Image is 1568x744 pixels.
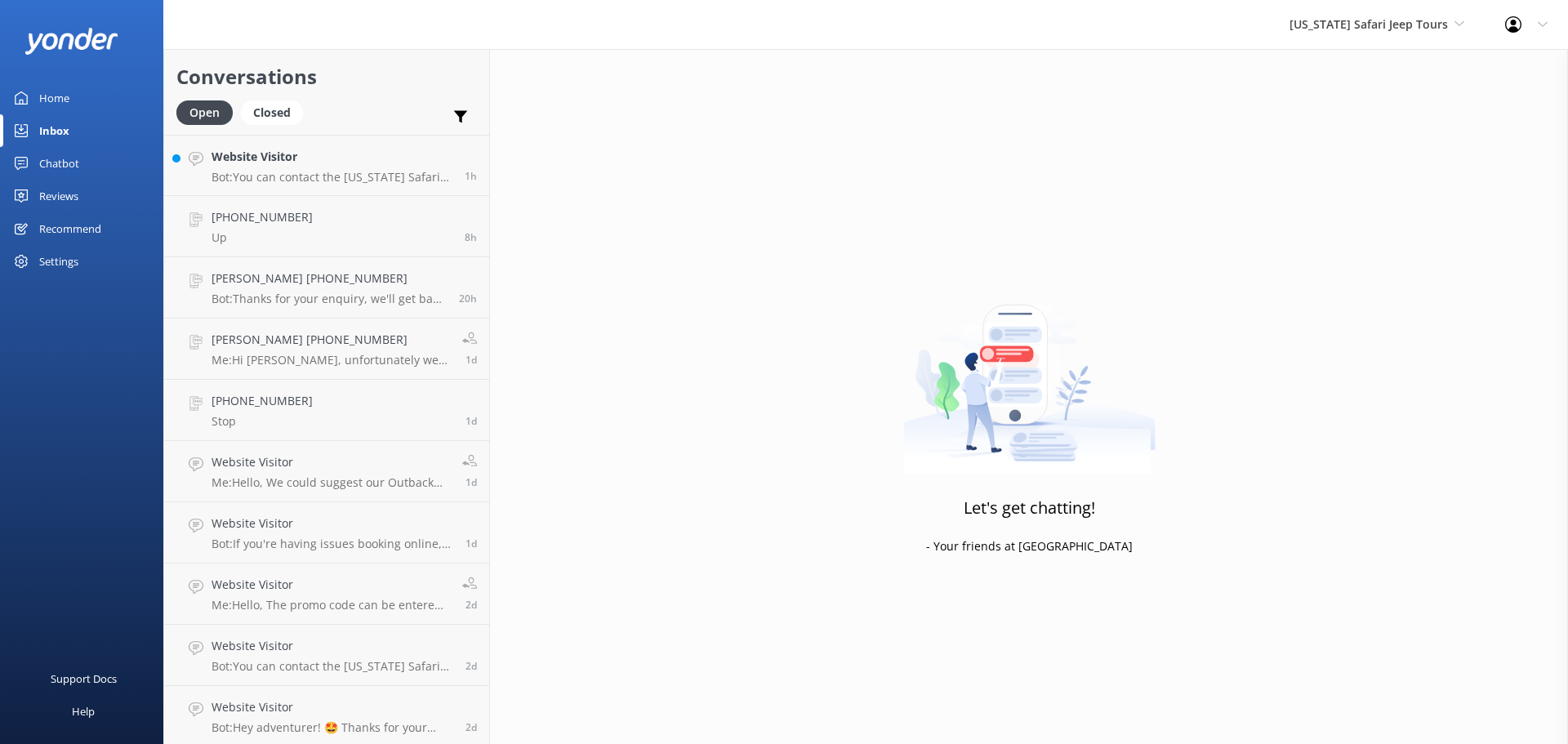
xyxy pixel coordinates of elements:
[212,720,453,735] p: Bot: Hey adventurer! 🤩 Thanks for your message, we'll get back to you as soon as we can. You're a...
[39,245,78,278] div: Settings
[212,698,453,716] h4: Website Visitor
[164,319,489,380] a: [PERSON_NAME] [PHONE_NUMBER]Me:Hi [PERSON_NAME], unfortunately we do not offer any tours up to [G...
[241,100,303,125] div: Closed
[164,502,489,564] a: Website VisitorBot:If you're having issues booking online, please contact the [US_STATE] Safari J...
[465,537,477,550] span: Sep 08 2025 04:12pm (UTC -07:00) America/Phoenix
[164,196,489,257] a: [PHONE_NUMBER]Up8h
[465,230,477,244] span: Sep 10 2025 06:28am (UTC -07:00) America/Phoenix
[212,453,450,471] h4: Website Visitor
[212,414,313,429] p: Stop
[164,564,489,625] a: Website VisitorMe:Hello, The promo code can be entered on the booking page during checkout, in th...
[39,114,69,147] div: Inbox
[164,441,489,502] a: Website VisitorMe:Hello, We could suggest our Outback trail. It is a Mild Offroad tour. - Thanks,...
[212,392,313,410] h4: [PHONE_NUMBER]
[465,353,477,367] span: Sep 09 2025 10:29am (UTC -07:00) America/Phoenix
[212,637,453,655] h4: Website Visitor
[212,331,450,349] h4: [PERSON_NAME] [PHONE_NUMBER]
[903,270,1156,474] img: artwork of a man stealing a conversation from at giant smartphone
[212,537,453,551] p: Bot: If you're having issues booking online, please contact the [US_STATE] Safari Jeep Tours team...
[465,659,477,673] span: Sep 08 2025 01:46pm (UTC -07:00) America/Phoenix
[39,212,101,245] div: Recommend
[39,82,69,114] div: Home
[964,495,1095,521] h3: Let's get chatting!
[72,695,95,728] div: Help
[212,475,450,490] p: Me: Hello, We could suggest our Outback trail. It is a Mild Offroad tour. - Thanks, NS
[212,576,450,594] h4: Website Visitor
[459,292,477,305] span: Sep 09 2025 06:17pm (UTC -07:00) America/Phoenix
[24,28,118,55] img: yonder-white-logo.png
[212,353,450,368] p: Me: Hi [PERSON_NAME], unfortunately we do not offer any tours up to [GEOGRAPHIC_DATA]. You can ho...
[465,598,477,612] span: Sep 08 2025 02:08pm (UTC -07:00) America/Phoenix
[465,169,477,183] span: Sep 10 2025 01:51pm (UTC -07:00) America/Phoenix
[51,662,117,695] div: Support Docs
[164,625,489,686] a: Website VisitorBot:You can contact the [US_STATE] Safari Jeep Tours team at [PHONE_NUMBER] or ema...
[39,147,79,180] div: Chatbot
[176,100,233,125] div: Open
[164,257,489,319] a: [PERSON_NAME] [PHONE_NUMBER]Bot:Thanks for your enquiry, we'll get back to you as soon as we can ...
[212,292,447,306] p: Bot: Thanks for your enquiry, we'll get back to you as soon as we can during opening hours.
[212,208,313,226] h4: [PHONE_NUMBER]
[212,598,450,613] p: Me: Hello, The promo code can be entered on the booking page during checkout, in the promo code s...
[465,475,477,489] span: Sep 08 2025 05:01pm (UTC -07:00) America/Phoenix
[465,414,477,428] span: Sep 09 2025 06:16am (UTC -07:00) America/Phoenix
[164,135,489,196] a: Website VisitorBot:You can contact the [US_STATE] Safari Jeep Tours team at [PHONE_NUMBER] or ema...
[212,270,447,287] h4: [PERSON_NAME] [PHONE_NUMBER]
[212,515,453,532] h4: Website Visitor
[176,103,241,121] a: Open
[39,180,78,212] div: Reviews
[212,170,452,185] p: Bot: You can contact the [US_STATE] Safari Jeep Tours team at [PHONE_NUMBER] or email [EMAIL_ADDR...
[212,148,452,166] h4: Website Visitor
[176,61,477,92] h2: Conversations
[241,103,311,121] a: Closed
[465,720,477,734] span: Sep 08 2025 01:44pm (UTC -07:00) America/Phoenix
[164,380,489,441] a: [PHONE_NUMBER]Stop1d
[212,230,313,245] p: Up
[1290,16,1448,32] span: [US_STATE] Safari Jeep Tours
[212,659,453,674] p: Bot: You can contact the [US_STATE] Safari Jeep Tours team at [PHONE_NUMBER] or email [EMAIL_ADDR...
[926,537,1133,555] p: - Your friends at [GEOGRAPHIC_DATA]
